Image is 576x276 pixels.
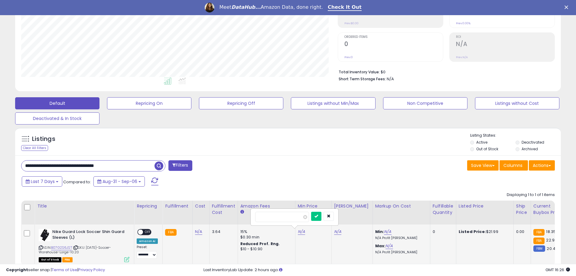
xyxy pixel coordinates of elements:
div: Current Buybox Price [533,203,565,216]
div: 0 [433,229,451,234]
div: Amazon Fees [240,203,293,209]
button: Columns [500,160,528,171]
img: 41jfJgiHREL._SL40_.jpg [39,229,51,241]
button: Actions [529,160,555,171]
b: Nike Guard Lock Soccer Shin Guard Sleeves (L) [52,229,126,242]
div: Last InventoryLab Update: 2 hours ago. [203,267,570,273]
b: Max: [375,243,386,249]
small: FBA [165,229,176,236]
small: Prev: $0.00 [344,22,359,25]
button: Filters [168,160,192,171]
small: FBM [533,245,545,252]
b: Short Term Storage Fees: [339,76,386,81]
a: Privacy Policy [78,267,105,273]
button: Repricing On [107,97,191,109]
a: Terms of Use [52,267,77,273]
small: FBA [533,229,545,236]
span: Columns [503,162,522,168]
div: ASIN: [39,229,129,261]
a: N/A [384,229,391,235]
span: Aug-31 - Sep-06 [103,178,137,185]
button: Default [15,97,99,109]
span: Ordered Items [344,35,443,39]
div: Clear All Filters [21,145,48,151]
div: Displaying 1 to 1 of 1 items [507,192,555,198]
div: Fulfillment [165,203,190,209]
button: Save View [467,160,499,171]
b: Listed Price: [459,229,486,234]
span: 22.99 [546,237,557,243]
strong: Copyright [6,267,28,273]
div: Title [37,203,132,209]
h2: 0 [344,41,443,49]
span: ROI [456,35,555,39]
div: 15% [240,229,291,234]
div: Close [565,5,571,9]
div: Fulfillable Quantity [433,203,454,216]
p: N/A Profit [PERSON_NAME] [375,236,425,240]
small: Prev: 0 [344,55,353,59]
div: Preset: [137,245,158,259]
span: Compared to: [63,179,91,185]
a: N/A [386,243,393,249]
div: $0.30 min [240,234,291,240]
span: All listings that are currently out of stock and unavailable for purchase on Amazon [39,257,61,262]
small: Prev: N/A [456,55,468,59]
button: Non Competitive [383,97,467,109]
div: Cost [195,203,207,209]
b: Reduced Prof. Rng. [240,241,280,246]
button: Aug-31 - Sep-06 [93,176,145,187]
span: 2025-09-14 16:26 GMT [545,267,570,273]
small: Prev: 0.00% [456,22,470,25]
button: Last 7 Days [22,176,62,187]
small: FBA [533,238,545,244]
label: Active [476,140,487,145]
div: Ship Price [516,203,528,216]
a: N/A [195,229,202,235]
div: 0.00 [516,229,526,234]
div: Listed Price [459,203,511,209]
a: B07G2S6JST [51,245,72,250]
div: Fulfillment Cost [212,203,235,216]
h5: Listings [32,135,55,143]
i: DataHub... [231,4,261,10]
label: Out of Stock [476,146,498,151]
div: 3.64 [212,229,233,234]
div: seller snap | | [6,267,105,273]
b: Min: [375,229,384,234]
button: Deactivated & In Stock [15,112,99,125]
button: Repricing Off [199,97,283,109]
div: Repricing [137,203,160,209]
span: OFF [143,230,153,235]
div: Meet Amazon Data, done right. [219,4,323,10]
label: Archived [522,146,538,151]
span: N/A [387,76,394,82]
button: Listings without Min/Max [291,97,375,109]
div: Amazon AI [137,238,158,244]
h2: N/A [456,41,555,49]
div: Min Price [298,203,329,209]
p: Listing States: [470,133,561,138]
div: [PERSON_NAME] [334,203,370,209]
span: | SKU: [DATE]-Soccer-Warehouse-Large-10.20 [39,245,111,254]
span: Last 7 Days [31,178,55,185]
div: $21.99 [459,229,509,234]
button: Listings without Cost [475,97,559,109]
div: Markup on Cost [375,203,428,209]
span: 18.35 [546,229,556,234]
p: N/A Profit [PERSON_NAME] [375,250,425,254]
label: Deactivated [522,140,544,145]
a: N/A [334,229,341,235]
li: $0 [339,68,550,75]
b: Total Inventory Value: [339,69,380,75]
small: Amazon Fees. [240,209,244,215]
a: N/A [298,229,305,235]
span: FBA [62,257,73,262]
a: Check It Out [328,4,362,11]
img: Profile image for Georgie [205,3,214,12]
th: The percentage added to the cost of goods (COGS) that forms the calculator for Min & Max prices. [373,201,430,224]
div: $10 - $10.90 [240,247,291,252]
span: 20.47 [547,246,558,251]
